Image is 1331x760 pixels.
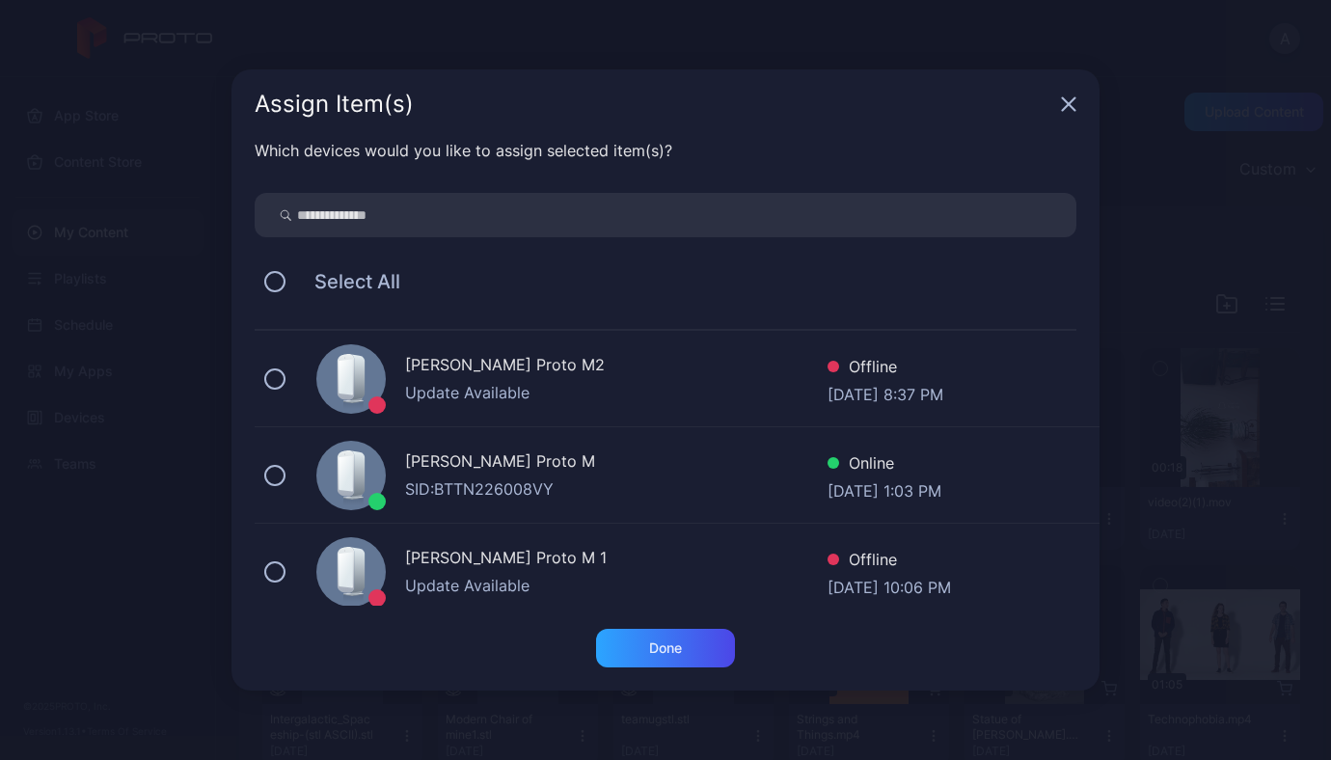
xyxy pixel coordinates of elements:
div: SID: BTTN226008VY [405,477,828,501]
div: [DATE] 10:06 PM [828,576,951,595]
div: Offline [828,548,951,576]
div: [PERSON_NAME] Proto M [405,449,828,477]
div: Done [649,640,682,656]
div: Assign Item(s) [255,93,1053,116]
div: Update Available [405,574,828,597]
div: [PERSON_NAME] Proto M 1 [405,546,828,574]
div: Update Available [405,381,828,404]
div: [DATE] 1:03 PM [828,479,941,499]
div: Online [828,451,941,479]
div: Which devices would you like to assign selected item(s)? [255,139,1076,162]
div: [PERSON_NAME] Proto M2 [405,353,828,381]
button: Done [596,629,735,667]
div: Offline [828,355,943,383]
span: Select All [295,270,400,293]
div: [DATE] 8:37 PM [828,383,943,402]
